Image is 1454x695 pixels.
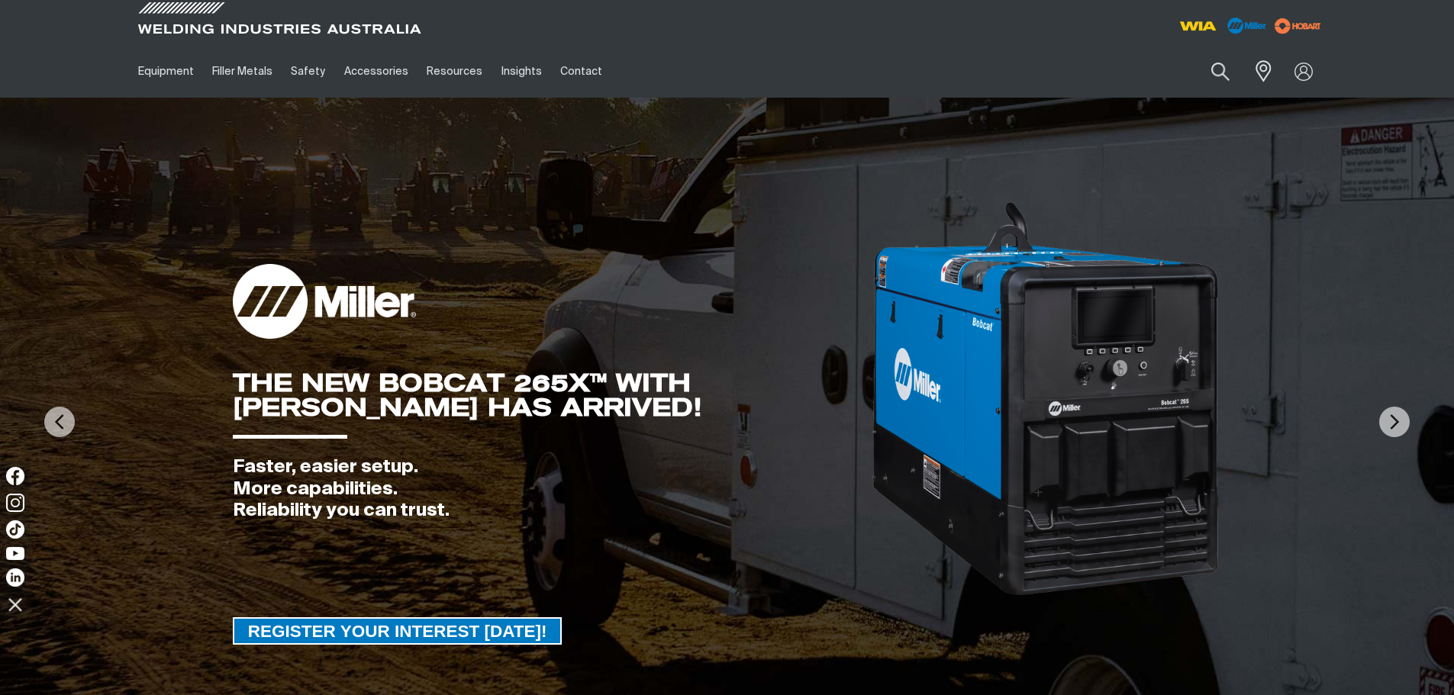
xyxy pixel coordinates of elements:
div: Faster, easier setup. More capabilities. Reliability you can trust. [233,456,870,522]
a: Safety [282,45,334,98]
img: YouTube [6,547,24,560]
a: Equipment [129,45,203,98]
img: Facebook [6,467,24,485]
a: Resources [418,45,492,98]
nav: Main [129,45,1027,98]
img: NextArrow [1379,407,1410,437]
button: Search products [1194,53,1246,89]
img: Instagram [6,494,24,512]
img: hide socials [2,591,28,617]
input: Product name or item number... [1175,53,1246,89]
span: REGISTER YOUR INTEREST [DATE]! [234,617,561,645]
img: PrevArrow [44,407,75,437]
img: TikTok [6,520,24,539]
img: LinkedIn [6,568,24,587]
img: miller [1270,14,1326,37]
a: Accessories [335,45,418,98]
div: THE NEW BOBCAT 265X™ WITH [PERSON_NAME] HAS ARRIVED! [233,371,870,420]
a: Contact [551,45,611,98]
a: Filler Metals [203,45,282,98]
a: REGISTER YOUR INTEREST TODAY! [233,617,563,645]
a: Insights [492,45,550,98]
